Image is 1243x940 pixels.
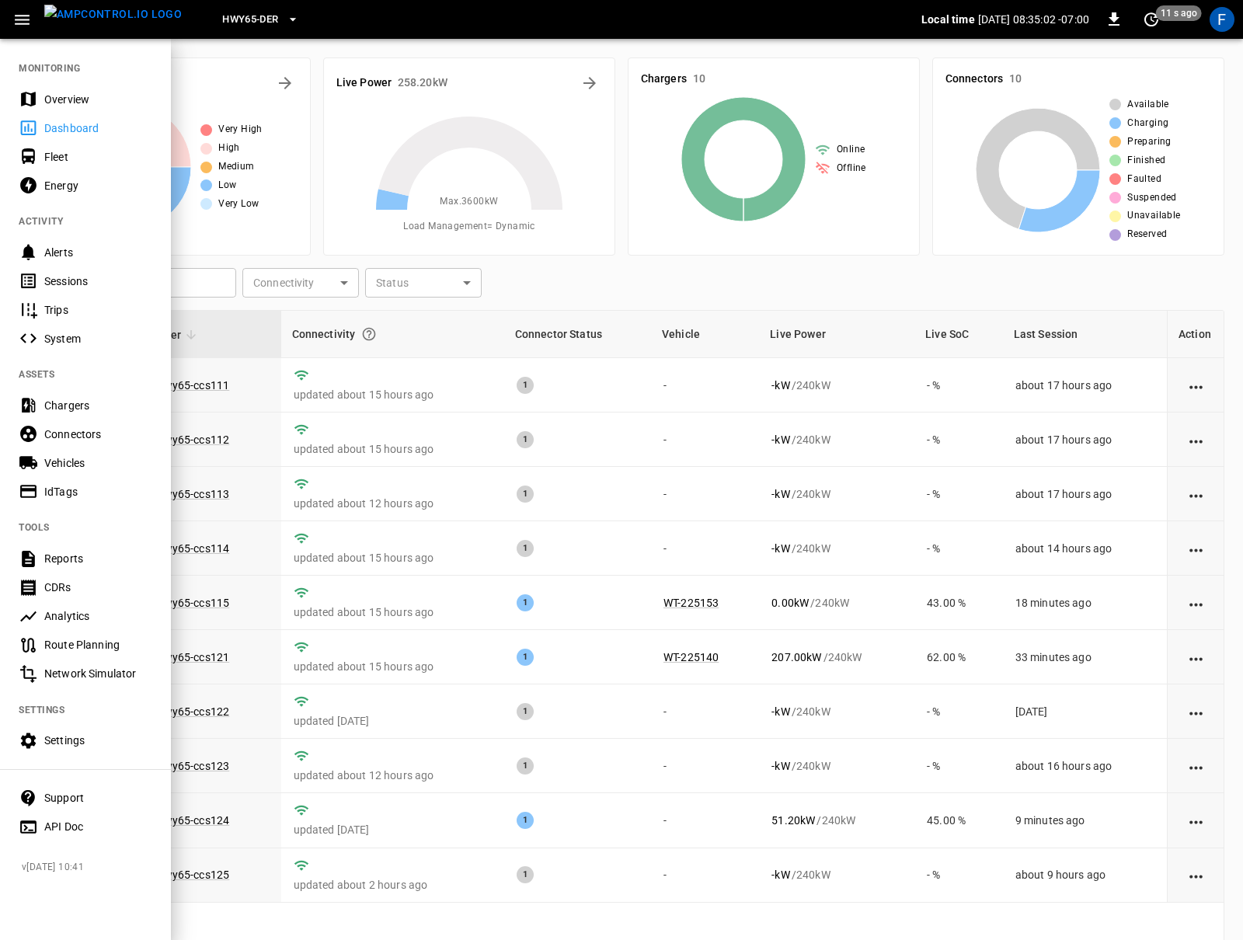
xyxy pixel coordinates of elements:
div: Alerts [44,245,152,260]
div: Connectors [44,426,152,442]
button: set refresh interval [1139,7,1164,32]
span: 11 s ago [1156,5,1202,21]
div: Vehicles [44,455,152,471]
span: v [DATE] 10:41 [22,860,158,876]
div: Sessions [44,273,152,289]
div: API Doc [44,819,152,834]
div: Trips [44,302,152,318]
div: Overview [44,92,152,107]
div: Support [44,790,152,806]
div: Analytics [44,608,152,624]
div: Energy [44,178,152,193]
div: profile-icon [1210,7,1234,32]
div: Settings [44,733,152,748]
div: Chargers [44,398,152,413]
div: Route Planning [44,637,152,653]
div: Network Simulator [44,666,152,681]
div: IdTags [44,484,152,500]
div: CDRs [44,580,152,595]
div: Reports [44,551,152,566]
img: ampcontrol.io logo [44,5,182,24]
div: System [44,331,152,346]
span: HWY65-DER [222,11,278,29]
p: Local time [921,12,975,27]
div: Dashboard [44,120,152,136]
p: [DATE] 08:35:02 -07:00 [978,12,1089,27]
div: Fleet [44,149,152,165]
